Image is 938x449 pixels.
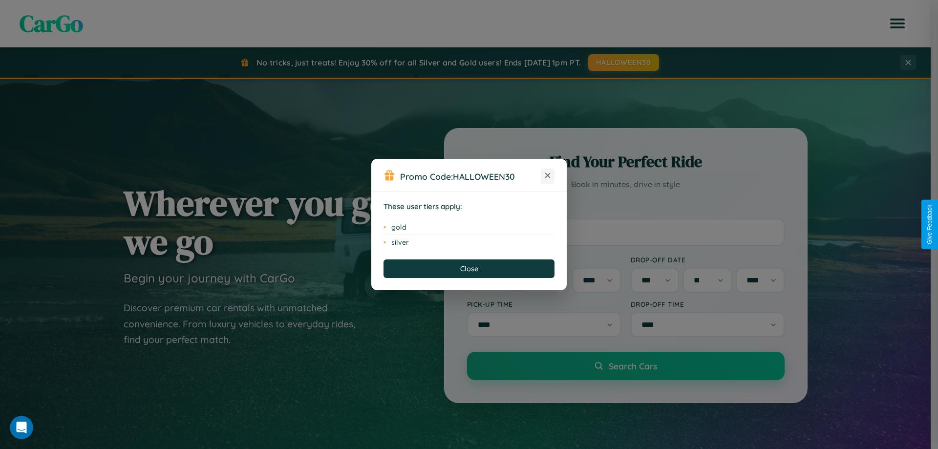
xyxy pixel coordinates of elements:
[10,416,33,439] iframe: Intercom live chat
[384,202,462,211] strong: These user tiers apply:
[926,205,933,244] div: Give Feedback
[384,259,554,278] button: Close
[400,171,541,182] h3: Promo Code:
[384,220,554,235] li: gold
[384,235,554,250] li: silver
[453,171,515,182] b: HALLOWEEN30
